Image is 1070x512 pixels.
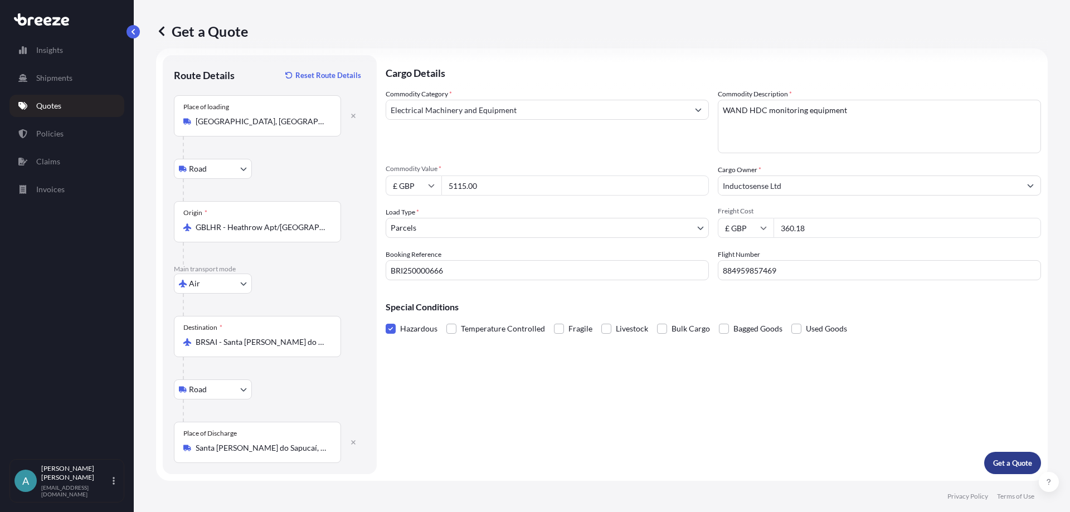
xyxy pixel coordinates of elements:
p: Special Conditions [386,303,1041,311]
p: [EMAIL_ADDRESS][DOMAIN_NAME] [41,484,110,498]
p: Route Details [174,69,235,82]
span: Parcels [391,222,416,233]
p: Insights [36,45,63,56]
button: Select transport [174,379,252,399]
a: Shipments [9,67,124,89]
span: Freight Cost [718,207,1041,216]
span: Temperature Controlled [461,320,545,337]
input: Enter name [718,260,1041,280]
input: Place of loading [196,116,327,127]
span: Road [189,384,207,395]
p: Policies [36,128,64,139]
span: Air [189,278,200,289]
div: Place of Discharge [183,429,237,438]
p: Reset Route Details [295,70,361,81]
label: Flight Number [718,249,760,260]
a: Terms of Use [997,492,1034,501]
p: Main transport mode [174,265,366,274]
a: Privacy Policy [947,492,988,501]
button: Show suggestions [1020,175,1040,196]
span: A [22,475,29,486]
p: Invoices [36,184,65,195]
input: Type amount [441,175,709,196]
input: Destination [196,337,327,348]
input: Enter amount [774,218,1041,238]
p: Shipments [36,72,72,84]
div: Origin [183,208,207,217]
span: Hazardous [400,320,437,337]
a: Invoices [9,178,124,201]
p: Get a Quote [993,457,1032,469]
label: Cargo Owner [718,164,761,175]
p: [PERSON_NAME] [PERSON_NAME] [41,464,110,482]
span: Fragile [568,320,592,337]
input: Full name [718,175,1020,196]
input: Origin [196,222,327,233]
button: Get a Quote [984,452,1041,474]
a: Claims [9,150,124,173]
span: Used Goods [806,320,847,337]
p: Claims [36,156,60,167]
span: Road [189,163,207,174]
p: Quotes [36,100,61,111]
p: Cargo Details [386,55,1041,89]
a: Insights [9,39,124,61]
input: Place of Discharge [196,442,327,454]
span: Bulk Cargo [672,320,710,337]
button: Show suggestions [688,100,708,120]
button: Select transport [174,159,252,179]
button: Parcels [386,218,709,238]
label: Commodity Category [386,89,452,100]
input: Your internal reference [386,260,709,280]
span: Commodity Value [386,164,709,173]
button: Select transport [174,274,252,294]
div: Destination [183,323,222,332]
label: Commodity Description [718,89,792,100]
a: Policies [9,123,124,145]
span: Load Type [386,207,419,218]
button: Reset Route Details [280,66,366,84]
p: Get a Quote [156,22,248,40]
div: Place of loading [183,103,229,111]
input: Select a commodity type [386,100,688,120]
span: Bagged Goods [733,320,782,337]
label: Booking Reference [386,249,441,260]
span: Livestock [616,320,648,337]
a: Quotes [9,95,124,117]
